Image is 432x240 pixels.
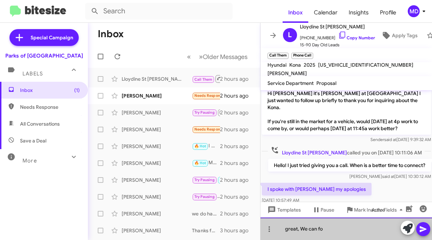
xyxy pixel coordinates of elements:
[122,193,192,200] div: [PERSON_NAME]
[321,204,334,216] span: Pause
[74,87,80,94] span: (1)
[316,80,336,86] span: Proposal
[266,204,301,216] span: Templates
[192,227,220,234] div: Thanks for the update! Please let us know if you need anything in the future.
[340,204,391,216] button: Mark Inactive
[122,75,192,82] div: Lloydine St [PERSON_NAME]
[20,120,60,127] span: All Conversations
[392,29,418,42] span: Apply Tags
[194,110,215,115] span: Try Pausing
[267,62,286,68] span: Hyundai
[122,227,192,234] div: [PERSON_NAME]
[203,53,247,61] span: Older Messages
[220,92,254,99] div: 2 hours ago
[192,159,220,167] div: My manager will be touch if theres anything we can do.
[192,176,220,184] div: my pleasure
[220,75,254,82] div: 2 hours ago
[192,193,220,201] div: understood, thanks again
[307,204,340,216] button: Pause
[122,160,192,167] div: [PERSON_NAME]
[98,28,124,40] h1: Inbox
[122,176,192,184] div: [PERSON_NAME]
[220,193,254,200] div: 2 hours ago
[20,137,46,144] span: Save a Deal
[374,2,402,23] a: Profile
[382,174,394,179] span: said at
[282,149,347,156] span: Lloydine St [PERSON_NAME]
[375,29,423,42] button: Apply Tags
[194,127,224,132] span: Needs Response
[308,2,343,23] a: Calendar
[283,2,308,23] a: Inbox
[288,29,292,41] span: L
[220,210,254,217] div: 2 hours ago
[22,71,43,77] span: Labels
[192,142,220,150] div: I will get with my team to confirm details on that!
[192,125,220,133] div: I like this cnvertible but your price is way to high
[192,92,220,100] div: What car is this about?
[338,35,375,40] a: Copy Number
[219,178,231,182] span: 🔥 Hot
[300,41,375,48] span: 15-90 Day Old Leads
[183,49,195,64] button: Previous
[192,210,220,217] div: we do have a pre owned selection. I've attached a link, let me know your thoughts! [URL][DOMAIN_N...
[192,74,220,83] div: I spoke with [PERSON_NAME] my apologies
[262,198,299,203] span: [DATE] 10:57:49 AM
[372,204,405,216] span: Auto Fields
[9,29,79,46] a: Special Campaign
[194,144,206,148] span: 🔥 Hot
[289,62,301,68] span: Kona
[220,126,254,133] div: 2 hours ago
[354,204,385,216] span: Mark Inactive
[300,31,375,41] span: [PHONE_NUMBER]
[304,62,315,68] span: 2025
[183,49,252,64] nav: Page navigation example
[268,146,425,156] span: called you on [DATE] 10:11:06 AM
[318,62,413,68] span: [US_VEHICLE_IDENTIFICATION_NUMBER]
[219,110,232,115] span: Paused
[194,161,206,165] span: 🔥 Hot
[402,5,424,17] button: MD
[300,22,375,31] span: Lloydine St [PERSON_NAME]
[20,104,80,111] span: Needs Response
[262,183,372,195] p: I spoke with [PERSON_NAME] my apologies
[31,34,73,41] span: Special Campaign
[20,87,80,94] span: Inbox
[122,126,192,133] div: [PERSON_NAME]
[343,2,374,23] a: Insights
[267,70,307,76] span: [PERSON_NAME]
[195,49,252,64] button: Next
[267,53,289,59] small: Call Them
[262,87,431,135] p: Hi [PERSON_NAME] it's [PERSON_NAME] at [GEOGRAPHIC_DATA] I just wanted to follow up briefly to th...
[5,52,83,59] div: Parks of [GEOGRAPHIC_DATA]
[268,159,431,172] p: Hello! I just tried giving you a call. When is a better time to connect?
[187,52,191,61] span: «
[291,53,313,59] small: Phone Call
[194,194,215,199] span: Try Pausing
[194,93,224,98] span: Needs Response
[366,204,411,216] button: Auto Fields
[122,210,192,217] div: [PERSON_NAME]
[408,5,420,17] div: MD
[220,109,254,116] div: 2 hours ago
[85,3,233,20] input: Search
[220,176,254,184] div: 2 hours ago
[22,158,37,164] span: More
[220,227,254,234] div: 3 hours ago
[194,178,215,182] span: Try Pausing
[122,143,192,150] div: [PERSON_NAME]
[199,52,203,61] span: »
[220,160,254,167] div: 2 hours ago
[370,137,431,142] span: Sender [DATE] 9:39:32 AM
[349,174,431,179] span: [PERSON_NAME] [DATE] 10:30:12 AM
[384,137,396,142] span: said at
[267,80,314,86] span: Service Department
[192,108,220,116] div: The first week in October
[220,143,254,150] div: 2 hours ago
[122,92,192,99] div: [PERSON_NAME]
[260,204,307,216] button: Templates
